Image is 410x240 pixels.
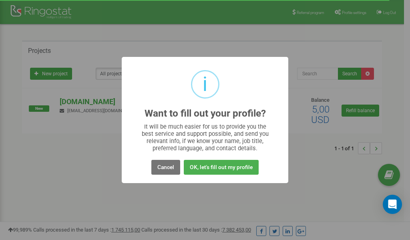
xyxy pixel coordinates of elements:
[203,71,207,97] div: i
[383,195,402,214] div: Open Intercom Messenger
[138,123,273,152] div: It will be much easier for us to provide you the best service and support possible, and send you ...
[145,108,266,119] h2: Want to fill out your profile?
[184,160,259,175] button: OK, let's fill out my profile
[151,160,180,175] button: Cancel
